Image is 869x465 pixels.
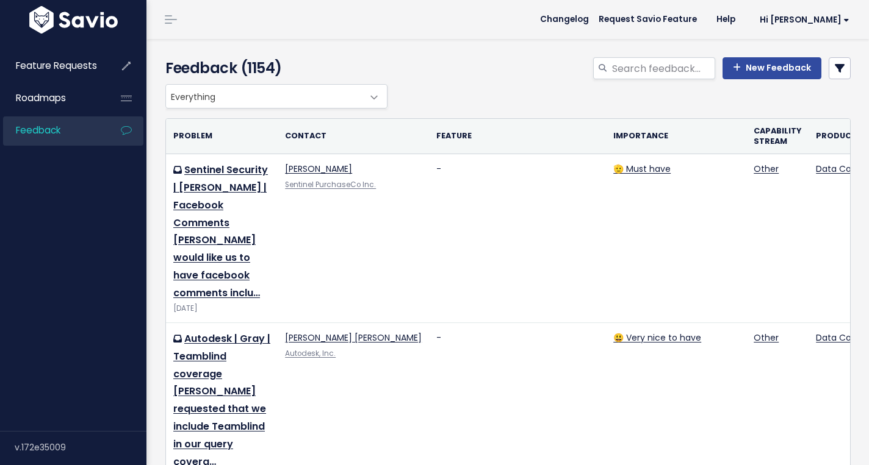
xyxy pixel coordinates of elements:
a: 😃 Very nice to have [613,332,701,344]
a: Sentinel PurchaseCo Inc. [285,180,376,190]
span: Roadmaps [16,91,66,104]
a: Autodesk, Inc. [285,349,336,358]
th: Feature [429,119,606,154]
input: Search feedback... [611,57,715,79]
span: Hi [PERSON_NAME] [760,15,849,24]
span: Feedback [16,124,60,137]
a: Help [707,10,745,29]
a: Other [754,163,779,175]
th: Problem [166,119,278,154]
a: Sentinel Security | [PERSON_NAME] | Facebook Comments [PERSON_NAME] would like us to have faceboo... [173,163,268,300]
div: [DATE] [173,302,270,315]
a: Feature Requests [3,52,101,80]
span: Everything [166,85,362,108]
span: Everything [165,84,388,108]
a: Other [754,332,779,344]
a: 🫡 Must have [613,163,671,175]
div: v.172e35009 [15,431,146,463]
span: Feature Requests [16,59,97,72]
a: New Feedback [723,57,821,79]
a: [PERSON_NAME] [PERSON_NAME] [285,332,422,344]
th: Capability stream [746,119,809,154]
h4: Feedback (1154) [165,57,382,79]
td: - [429,154,606,323]
span: Changelog [540,15,589,24]
th: Importance [606,119,746,154]
a: Hi [PERSON_NAME] [745,10,859,29]
a: Feedback [3,116,101,144]
img: logo-white.9d6f32f41409.svg [26,6,121,34]
a: Roadmaps [3,84,101,112]
a: Request Savio Feature [589,10,707,29]
th: Contact [278,119,429,154]
a: [PERSON_NAME] [285,163,352,175]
